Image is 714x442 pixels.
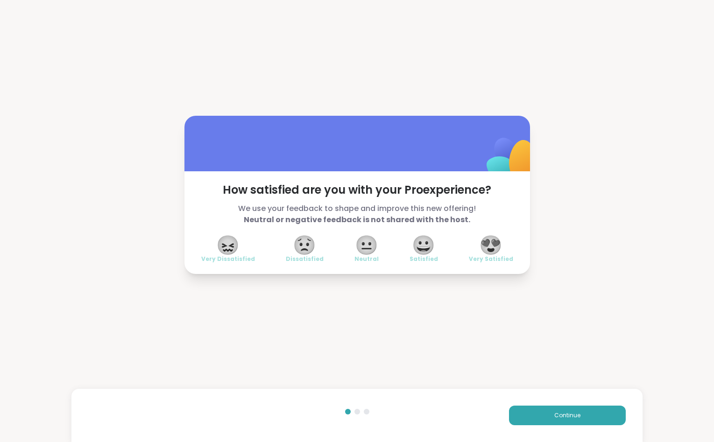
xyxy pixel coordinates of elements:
img: ShareWell Logomark [465,113,558,206]
span: Very Dissatisfied [201,255,255,263]
span: How satisfied are you with your Pro experience? [201,182,513,197]
span: Satisfied [410,255,438,263]
span: 😀 [412,237,435,253]
span: 😍 [479,237,502,253]
span: Dissatisfied [286,255,324,263]
span: Very Satisfied [469,255,513,263]
span: 😟 [293,237,316,253]
span: Neutral [354,255,379,263]
span: 😐 [355,237,378,253]
b: Neutral or negative feedback is not shared with the host. [244,214,470,225]
span: Continue [554,411,580,420]
span: We use your feedback to shape and improve this new offering! [201,203,513,225]
span: 😖 [216,237,240,253]
button: Continue [509,406,626,425]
